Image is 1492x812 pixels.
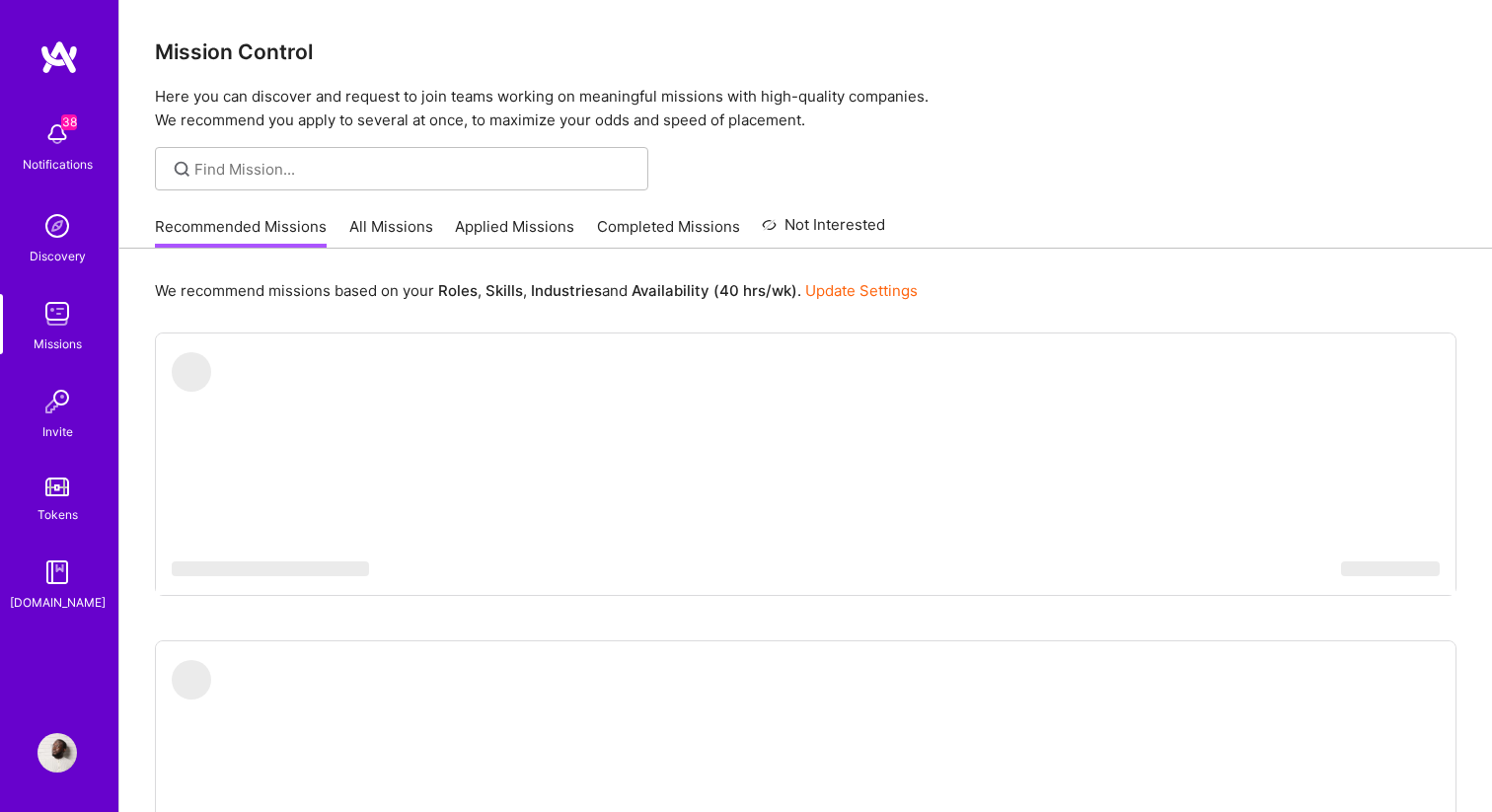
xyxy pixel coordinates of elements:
div: [DOMAIN_NAME] [10,592,106,613]
a: User Avatar [33,733,82,773]
img: logo [39,39,79,75]
img: User Avatar [37,733,77,773]
div: Tokens [37,504,78,525]
h3: Mission Control [155,39,1456,64]
span: 38 [61,114,77,130]
a: Completed Missions [597,216,740,249]
b: Roles [438,281,478,300]
div: Invite [42,421,73,442]
b: Availability (40 hrs/wk) [632,281,797,300]
b: Industries [531,281,602,300]
input: Find Mission... [194,159,634,180]
img: discovery [37,206,77,246]
b: Skills [485,281,523,300]
img: tokens [45,478,69,496]
div: Missions [34,333,82,354]
div: Discovery [30,246,86,266]
p: Here you can discover and request to join teams working on meaningful missions with high-quality ... [155,85,1456,132]
i: icon SearchGrey [171,158,193,181]
a: Not Interested [762,213,885,249]
img: bell [37,114,77,154]
a: Applied Missions [455,216,574,249]
img: teamwork [37,294,77,333]
a: Update Settings [805,281,918,300]
div: Notifications [23,154,93,175]
a: All Missions [349,216,433,249]
img: Invite [37,382,77,421]
a: Recommended Missions [155,216,327,249]
img: guide book [37,553,77,592]
p: We recommend missions based on your , , and . [155,280,918,301]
